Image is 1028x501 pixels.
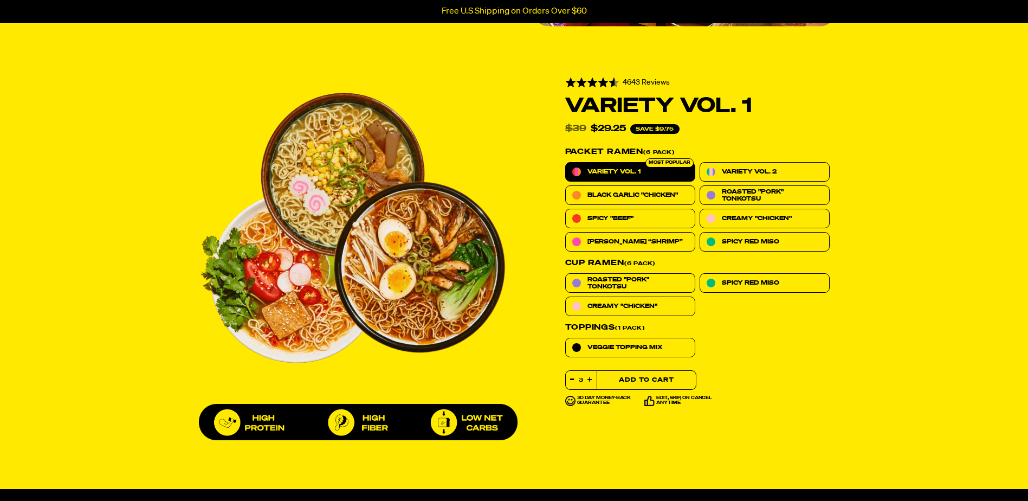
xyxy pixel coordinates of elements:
span: [PERSON_NAME] “Shrimp” [587,238,683,245]
span: Spicy "Beef" [587,215,633,222]
p: Free U.S Shipping on Orders Over $60 [442,7,587,16]
span: Creamy "Chicken" [587,303,657,310]
o: Cup Ramen [565,259,624,267]
label: (1 pack) [565,324,830,331]
o: Packet Ramen [565,148,644,156]
img: Variety Vol. 1 [199,74,506,381]
span: 4643 Reviews [623,79,670,86]
div: $29.25 [591,125,626,133]
button: Add to Cart [597,370,696,390]
span: Spicy Red Miso [722,279,779,286]
label: (6 Pack) [565,148,830,156]
span: Veggie Topping Mix [587,344,663,351]
label: (6 Pack) [565,259,830,267]
span: Black Garlic "Chicken" [587,191,678,198]
span: Roasted "Pork" Tonkotsu [722,188,823,202]
span: Roasted "Pork" Tonkotsu [587,276,688,290]
h1: Variety Vol. 1 [565,97,830,115]
span: Save $9.75 [630,124,680,134]
del: $39 [565,125,586,133]
span: Variety Vol. 1 [587,168,641,175]
p: edit, skip, or cancel anytime [656,396,715,406]
input: quantity [566,371,597,389]
span: Variety Vol. 2 [722,168,777,175]
p: 30 day money-back guarantee [577,396,636,406]
span: Creamy "Chicken" [722,215,792,222]
div: Most Popular [645,158,694,168]
span: Spicy Red Miso [722,238,779,245]
o: Toppings [565,324,615,331]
